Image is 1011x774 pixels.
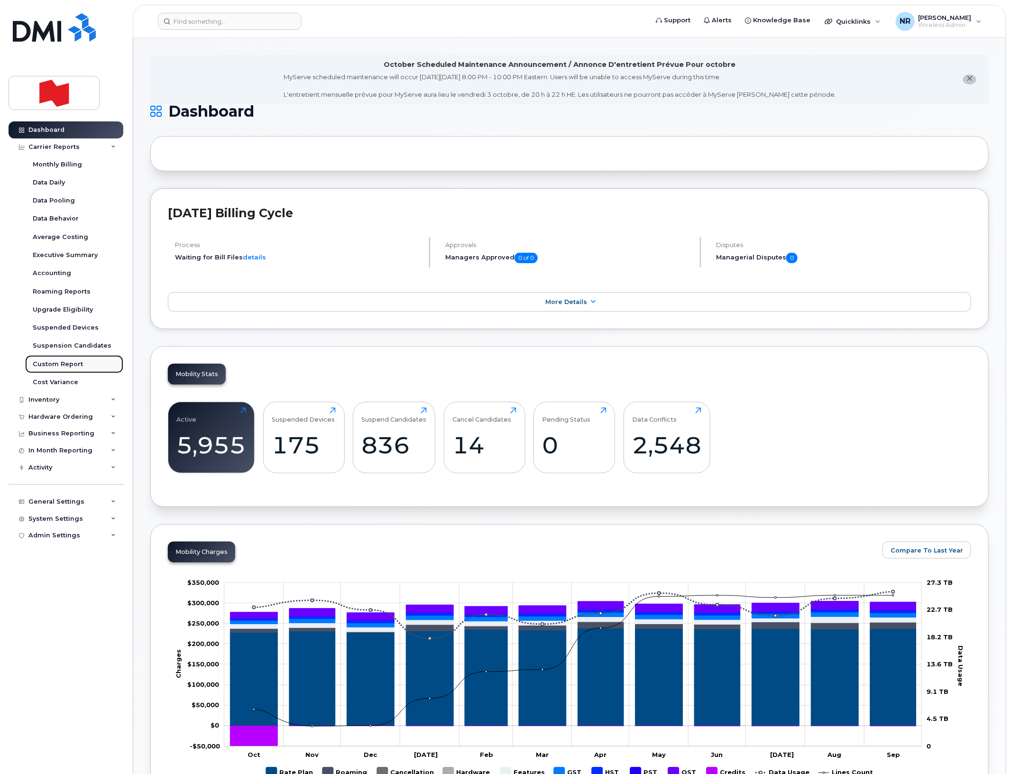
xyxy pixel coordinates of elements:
[187,681,219,689] tspan: $100,000
[284,73,836,99] div: MyServe scheduled maintenance will occur [DATE][DATE] 8:00 PM - 10:00 PM Eastern. Users will be u...
[480,751,493,758] tspan: Feb
[306,751,319,758] tspan: Nov
[891,546,963,555] span: Compare To Last Year
[190,742,220,750] tspan: -$50,000
[632,407,677,423] div: Data Conflicts
[927,742,931,750] tspan: 0
[187,620,219,627] g: $0
[175,241,421,249] h4: Process
[545,298,587,305] span: More Details
[594,751,607,758] tspan: Apr
[190,742,220,750] g: $0
[177,431,246,459] div: 5,955
[927,715,948,723] tspan: 4.5 TB
[445,241,691,249] h4: Approvals
[187,599,219,607] g: $0
[230,628,916,726] g: Rate Plan
[362,407,427,468] a: Suspend Candidates836
[711,751,723,758] tspan: Jun
[827,751,842,758] tspan: Aug
[364,751,378,758] tspan: Dec
[272,407,336,468] a: Suspended Devices175
[542,431,607,459] div: 0
[187,681,219,689] g: $0
[192,701,219,709] g: $0
[230,726,916,746] g: Credits
[384,60,736,70] div: October Scheduled Maintenance Announcement / Annonce D'entretient Prévue Pour octobre
[536,751,549,758] tspan: Mar
[175,649,182,678] tspan: Charges
[168,206,971,220] h2: [DATE] Billing Cycle
[175,253,421,262] li: Waiting for Bill Files
[187,599,219,607] tspan: $300,000
[716,241,971,249] h4: Disputes
[248,751,261,758] tspan: Oct
[927,606,953,614] tspan: 22.7 TB
[887,751,901,758] tspan: Sep
[187,579,219,586] g: $0
[272,431,336,459] div: 175
[362,407,427,423] div: Suspend Candidates
[243,253,266,261] a: details
[187,661,219,668] g: $0
[187,579,219,586] tspan: $350,000
[168,104,254,119] span: Dashboard
[187,640,219,648] g: $0
[177,407,197,423] div: Active
[230,617,916,632] g: Features
[963,74,976,84] button: close notification
[272,407,335,423] div: Suspended Devices
[632,431,701,459] div: 2,548
[192,701,219,709] tspan: $50,000
[177,407,246,468] a: Active5,955
[445,253,691,263] h5: Managers Approved
[187,620,219,627] tspan: $250,000
[211,722,219,729] tspan: $0
[652,751,666,758] tspan: May
[362,431,427,459] div: 836
[187,661,219,668] tspan: $150,000
[230,622,916,633] g: Roaming
[882,542,971,559] button: Compare To Last Year
[187,640,219,648] tspan: $200,000
[927,579,953,586] tspan: 27.3 TB
[452,431,516,459] div: 14
[452,407,516,468] a: Cancel Candidates14
[515,253,538,263] span: 0 of 0
[786,253,798,263] span: 0
[716,253,971,263] h5: Managerial Disputes
[771,751,794,758] tspan: [DATE]
[452,407,511,423] div: Cancel Candidates
[957,646,965,687] tspan: Data Usage
[927,633,953,641] tspan: 18.2 TB
[542,407,591,423] div: Pending Status
[927,688,948,695] tspan: 9.1 TB
[632,407,701,468] a: Data Conflicts2,548
[927,661,953,668] tspan: 13.6 TB
[414,751,438,758] tspan: [DATE]
[542,407,607,468] a: Pending Status0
